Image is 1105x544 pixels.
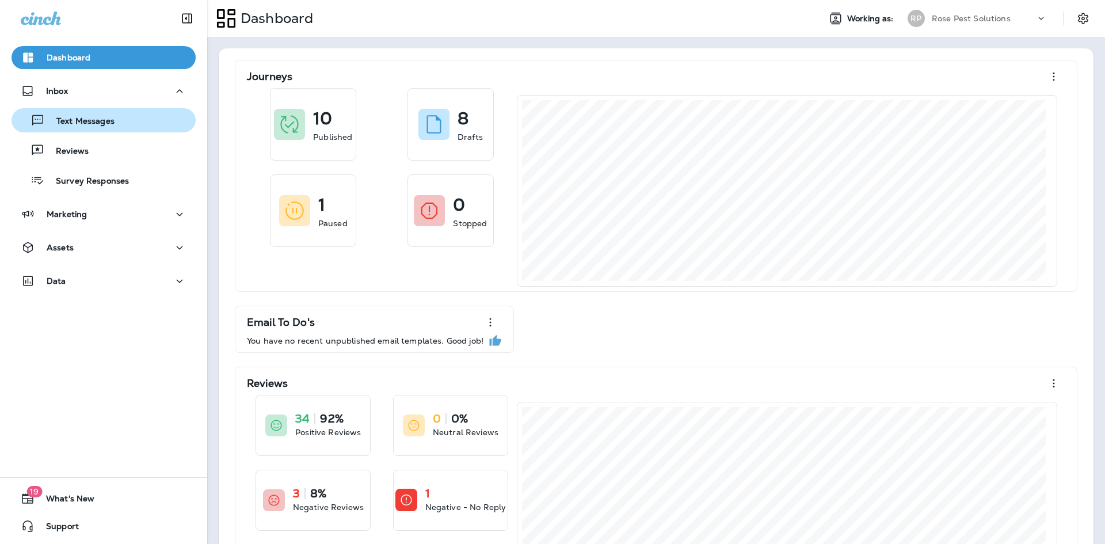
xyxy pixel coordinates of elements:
p: 0% [451,413,468,424]
p: Rose Pest Solutions [932,14,1011,23]
p: Dashboard [47,53,90,62]
button: Assets [12,236,196,259]
p: Positive Reviews [295,427,361,438]
p: Published [313,131,352,143]
button: Marketing [12,203,196,226]
span: What's New [35,494,94,508]
button: Data [12,269,196,292]
p: Data [47,276,66,286]
p: 92% [320,413,343,424]
p: Drafts [458,131,483,143]
button: Settings [1073,8,1093,29]
p: Inbox [46,86,68,96]
p: Neutral Reviews [433,427,498,438]
p: Stopped [453,218,487,229]
p: 10 [313,113,332,124]
p: 1 [318,199,325,211]
p: Dashboard [236,10,313,27]
button: Survey Responses [12,168,196,192]
p: Marketing [47,210,87,219]
button: 19What's New [12,487,196,510]
span: 19 [26,486,42,497]
p: 0 [453,199,465,211]
span: Support [35,522,79,535]
p: 0 [433,413,441,424]
button: Collapse Sidebar [171,7,203,30]
p: Negative Reviews [293,501,364,513]
button: Inbox [12,79,196,102]
p: Text Messages [45,116,115,127]
p: 3 [293,488,300,499]
p: Survey Responses [44,176,129,187]
button: Reviews [12,138,196,162]
p: Email To Do's [247,317,315,328]
p: Assets [47,243,74,252]
button: Dashboard [12,46,196,69]
p: Reviews [247,378,288,389]
p: 34 [295,413,310,424]
p: 1 [425,488,430,499]
p: Journeys [247,71,292,82]
button: Support [12,515,196,538]
p: You have no recent unpublished email templates. Good job! [247,336,483,345]
div: RP [908,10,925,27]
button: Text Messages [12,108,196,132]
p: 8 [458,113,468,124]
p: 8% [310,488,326,499]
p: Negative - No Reply [425,501,506,513]
span: Working as: [847,14,896,24]
p: Paused [318,218,348,229]
p: Reviews [44,146,89,157]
